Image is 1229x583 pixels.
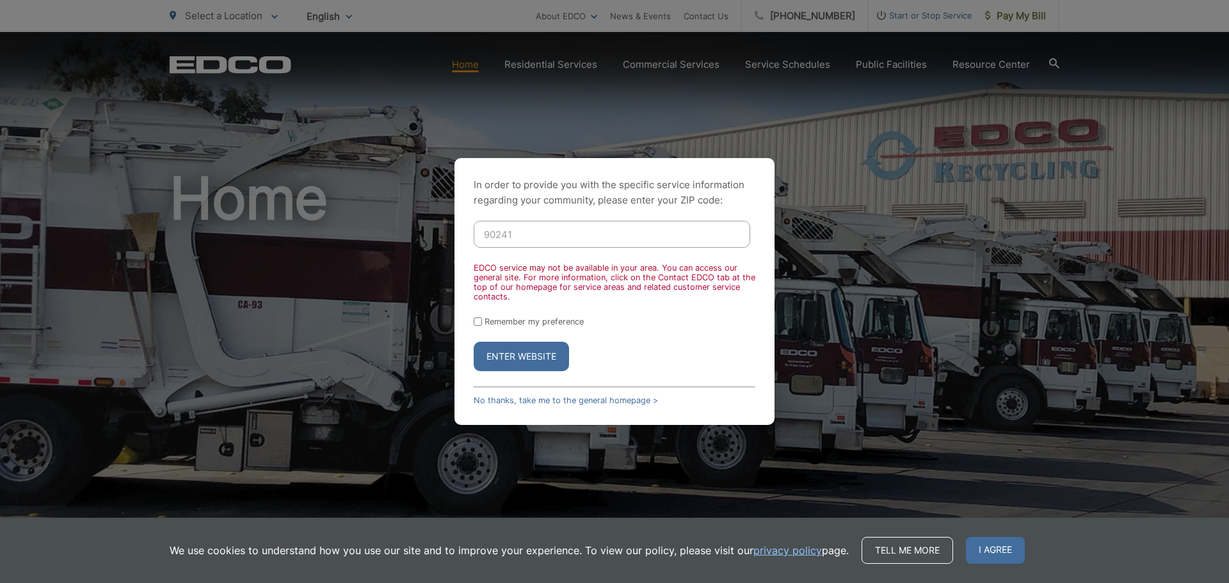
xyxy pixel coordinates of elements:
[485,317,584,326] label: Remember my preference
[474,342,569,371] button: Enter Website
[474,395,658,405] a: No thanks, take me to the general homepage >
[862,537,953,564] a: Tell me more
[966,537,1025,564] span: I agree
[474,263,755,301] div: EDCO service may not be available in your area. You can access our general site. For more informa...
[170,543,849,558] p: We use cookies to understand how you use our site and to improve your experience. To view our pol...
[474,221,750,248] input: Enter ZIP Code
[753,543,822,558] a: privacy policy
[474,177,755,208] p: In order to provide you with the specific service information regarding your community, please en...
